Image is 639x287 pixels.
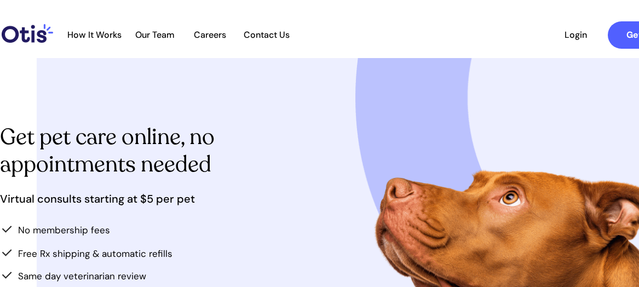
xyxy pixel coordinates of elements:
span: Contact Us [238,30,295,40]
a: How It Works [62,30,127,41]
a: Careers [183,30,237,41]
a: Login [550,21,601,49]
span: Careers [183,30,237,40]
a: Contact Us [238,30,295,41]
a: Our Team [128,30,182,41]
span: Same day veterinarian review [18,270,146,282]
span: How It Works [62,30,127,40]
span: No membership fees [18,224,110,236]
span: Free Rx shipping & automatic refills [18,248,172,260]
span: Our Team [128,30,182,40]
span: Login [550,30,601,40]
